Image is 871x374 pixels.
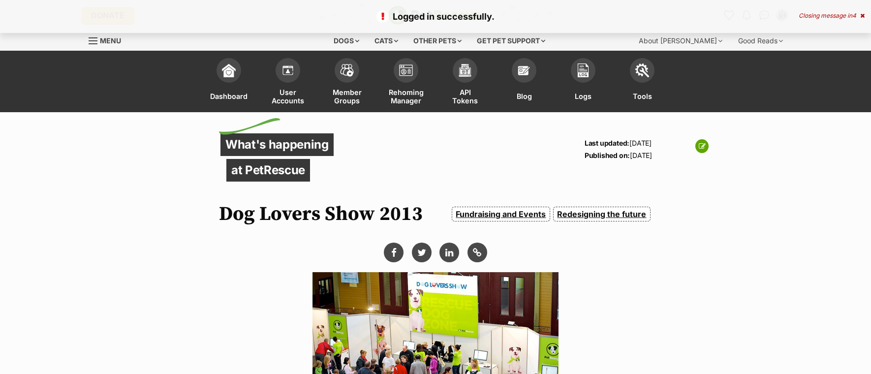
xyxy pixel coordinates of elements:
button: Copy link [467,243,487,262]
span: Dashboard [210,88,248,105]
a: Fundraising and Events [452,207,550,221]
a: Share via Linkedin [439,243,459,262]
div: Dogs [327,31,366,51]
div: About [PERSON_NAME] [632,31,729,51]
span: Rehoming Manager [389,88,424,105]
a: Member Groups [317,53,376,112]
h1: Dog Lovers Show 2013 [219,203,423,225]
a: Blog [495,53,554,112]
span: Logs [575,88,591,105]
img: members-icon-d6bcda0bfb97e5ba05b48644448dc2971f67d37433e5abca221da40c41542bd5.svg [281,63,295,77]
img: tools-icon-677f8b7d46040df57c17cb185196fc8e01b2b03676c49af7ba82c462532e62ee.svg [635,63,649,77]
p: at PetRescue [226,159,310,182]
p: [DATE] [585,149,652,161]
div: Get pet support [470,31,552,51]
button: Share via facebook [384,243,404,262]
a: Tools [613,53,672,112]
div: Cats [368,31,405,51]
a: Dashboard [199,53,258,112]
a: Logs [554,53,613,112]
strong: Last updated: [585,139,629,147]
p: What's happening [220,133,334,156]
img: group-profile-icon-3fa3cf56718a62981997c0bc7e787c4b2cf8bcc04b72c1350f741eb67cf2f40e.svg [399,64,413,76]
p: [DATE] [585,137,652,149]
img: team-members-icon-5396bd8760b3fe7c0b43da4ab00e1e3bb1a5d9ba89233759b79545d2d3fc5d0d.svg [340,64,354,77]
a: Rehoming Manager [376,53,435,112]
span: Blog [517,88,532,105]
a: Redesigning the future [553,207,651,221]
a: User Accounts [258,53,317,112]
div: Other pets [406,31,468,51]
img: logs-icon-5bf4c29380941ae54b88474b1138927238aebebbc450bc62c8517511492d5a22.svg [576,63,590,77]
div: Good Reads [731,31,790,51]
img: decorative flick [219,118,280,135]
strong: Published on: [585,151,630,159]
span: Menu [100,36,121,45]
span: Member Groups [330,88,364,105]
a: API Tokens [435,53,495,112]
img: api-icon-849e3a9e6f871e3acf1f60245d25b4cd0aad652aa5f5372336901a6a67317bd8.svg [458,63,472,77]
img: dashboard-icon-eb2f2d2d3e046f16d808141f083e7271f6b2e854fb5c12c21221c1fb7104beca.svg [222,63,236,77]
span: Tools [633,88,652,105]
a: Share via Twitter [412,243,432,262]
span: User Accounts [271,88,305,105]
a: Menu [89,31,128,49]
span: API Tokens [448,88,482,105]
img: blogs-icon-e71fceff818bbaa76155c998696f2ea9b8fc06abc828b24f45ee82a475c2fd99.svg [517,63,531,77]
